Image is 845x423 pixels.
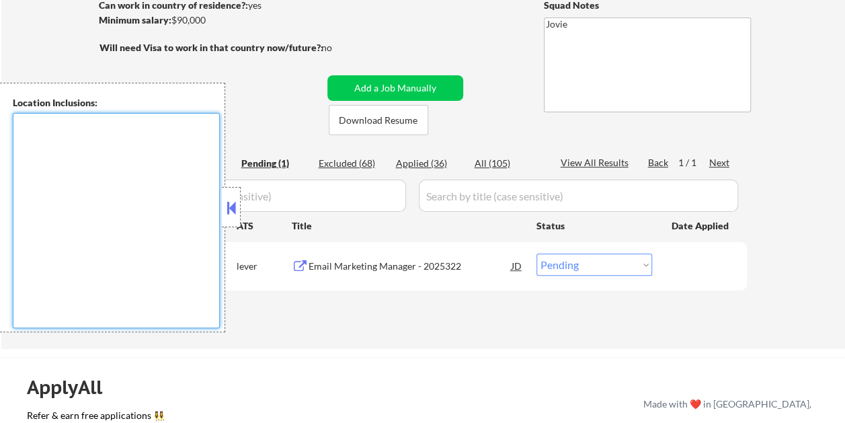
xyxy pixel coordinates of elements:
[241,157,309,170] div: Pending (1)
[475,157,542,170] div: All (105)
[396,157,463,170] div: Applied (36)
[419,180,738,212] input: Search by title (case sensitive)
[319,157,386,170] div: Excluded (68)
[237,260,292,273] div: lever
[27,376,118,399] div: ApplyAll
[510,254,524,278] div: JD
[99,14,171,26] strong: Minimum salary:
[709,156,731,169] div: Next
[99,42,323,53] strong: Will need Visa to work in that country now/future?:
[104,180,406,212] input: Search by company (case sensitive)
[672,219,731,233] div: Date Applied
[321,41,360,54] div: no
[536,213,652,237] div: Status
[13,96,220,110] div: Location Inclusions:
[237,219,292,233] div: ATS
[678,156,709,169] div: 1 / 1
[329,105,428,135] button: Download Resume
[648,156,670,169] div: Back
[309,260,512,273] div: Email Marketing Manager - 2025322
[561,156,633,169] div: View All Results
[327,75,463,101] button: Add a Job Manually
[99,13,323,27] div: $90,000
[292,219,524,233] div: Title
